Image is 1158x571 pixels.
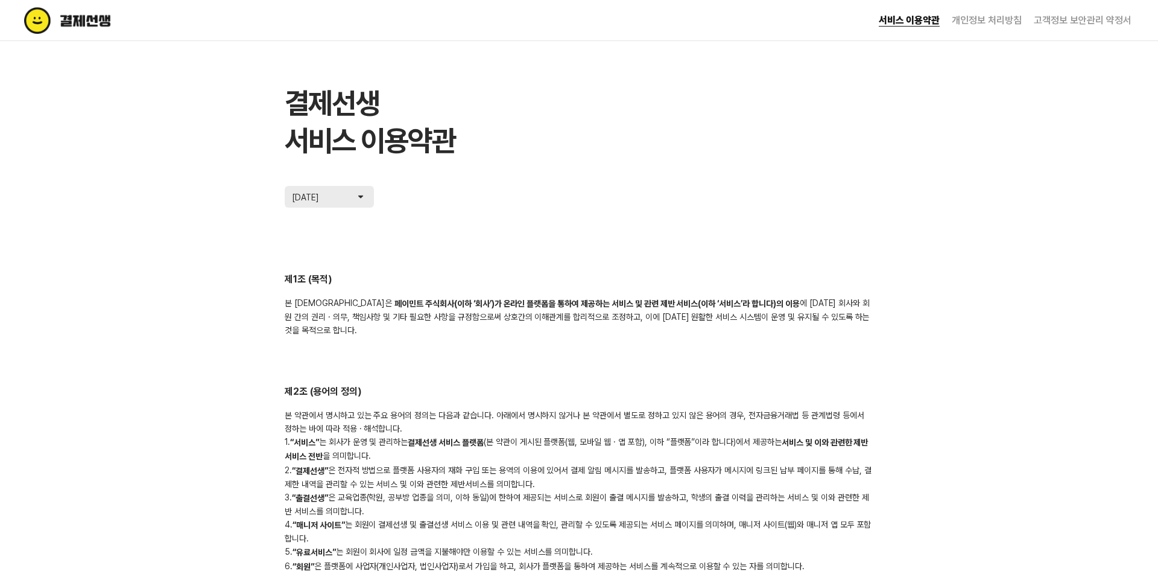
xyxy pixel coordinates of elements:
button: [DATE] [285,186,374,208]
a: 개인정보 처리방침 [952,14,1022,26]
p: [DATE] [292,191,328,203]
img: arrow icon [355,191,367,203]
b: “유료서비스” [293,548,336,558]
img: terms logo [24,7,162,34]
b: 서비스 및 이와 관련한 제반 서비스 전반 [285,438,868,461]
b: “매니저 사이트” [293,520,345,530]
h2: 제2조 (용어의 정의) [285,385,873,399]
b: 페이민트 주식회사(이하 ‘회사’)가 온라인 플랫폼을 통하여 제공하는 서비스 및 관련 제반 서비스(이하 ‘서비스’라 합니다)의 이용 [394,299,799,308]
a: 서비스 이용약관 [879,14,940,27]
b: “출결선생” [292,493,328,503]
a: 고객정보 보안관리 약정서 [1034,14,1131,26]
h1: 결제선생 서비스 이용약관 [285,85,873,159]
b: 결제선생 서비스 플랫폼 [408,438,484,447]
h2: 제1조 (목적) [285,273,873,287]
div: 본 [DEMOGRAPHIC_DATA]은 에 [DATE] 회사와 회원 간의 권리 · 의무, 책임사항 및 기타 필요한 사항을 규정함으로써 상호간의 이해관계를 합리적으로 조정하고,... [285,296,873,337]
b: “결제선생” [292,466,328,476]
b: “서비스” [290,438,319,447]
